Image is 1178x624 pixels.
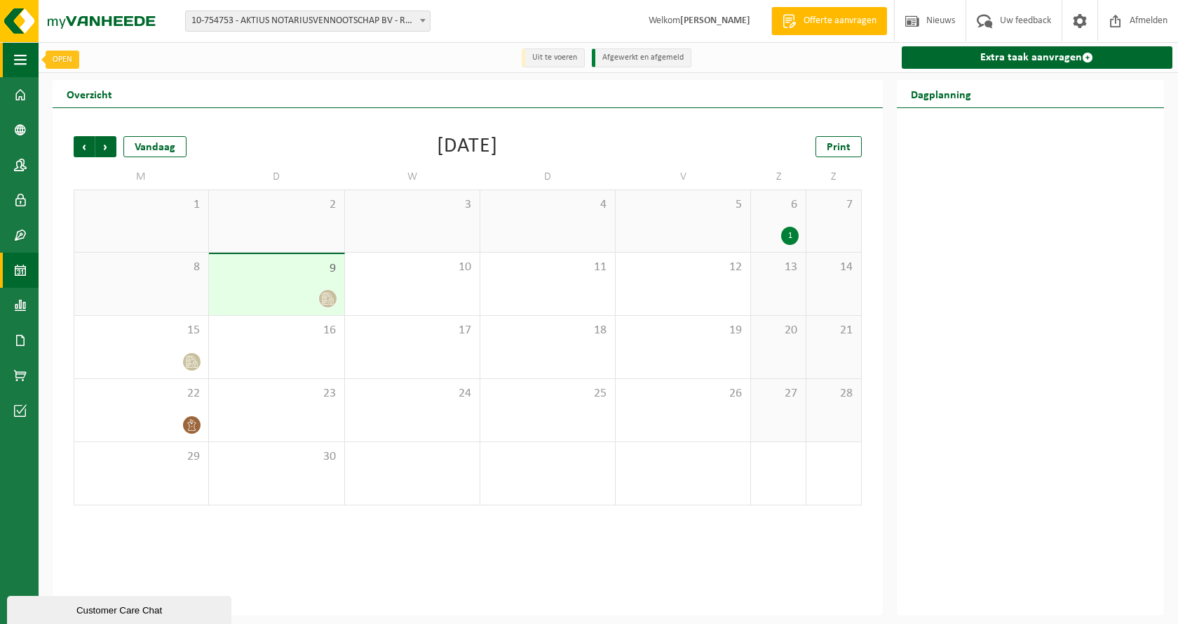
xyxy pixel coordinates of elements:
span: 17 [352,323,473,338]
span: Print [827,142,851,153]
span: 1 [81,197,201,213]
span: 21 [813,323,854,338]
span: 18 [487,323,608,338]
span: 22 [81,386,201,401]
a: Extra taak aanvragen [902,46,1172,69]
td: D [209,164,344,190]
td: M [74,164,209,190]
span: 7 [813,197,854,213]
td: W [345,164,480,190]
span: 23 [216,386,337,401]
span: 11 [487,260,608,275]
span: 9 [216,261,337,277]
h2: Dagplanning [897,80,985,107]
span: 15 [81,323,201,338]
span: 28 [813,386,854,401]
li: Uit te voeren [522,48,585,67]
span: 29 [81,449,201,465]
span: 20 [758,323,799,338]
iframe: chat widget [7,593,234,624]
span: 3 [352,197,473,213]
td: D [480,164,616,190]
div: 1 [781,227,799,245]
span: 19 [623,323,743,338]
span: 14 [813,260,854,275]
span: Volgende [95,136,116,157]
a: Print [815,136,862,157]
span: Vorige [74,136,95,157]
strong: [PERSON_NAME] [680,15,750,26]
span: 13 [758,260,799,275]
span: 26 [623,386,743,401]
span: 16 [216,323,337,338]
span: 4 [487,197,608,213]
span: 27 [758,386,799,401]
span: 2 [216,197,337,213]
h2: Overzicht [53,80,126,107]
span: 25 [487,386,608,401]
span: 6 [758,197,799,213]
span: 5 [623,197,743,213]
li: Afgewerkt en afgemeld [592,48,691,67]
div: Vandaag [123,136,187,157]
span: Offerte aanvragen [800,14,880,28]
td: Z [806,164,862,190]
td: V [616,164,751,190]
span: 24 [352,386,473,401]
span: 10-754753 - AKTIUS NOTARIUSVENNOOTSCHAP BV - ROESELARE [186,11,430,31]
td: Z [751,164,806,190]
div: [DATE] [437,136,498,157]
span: 30 [216,449,337,465]
span: 10-754753 - AKTIUS NOTARIUSVENNOOTSCHAP BV - ROESELARE [185,11,431,32]
span: 10 [352,260,473,275]
a: Offerte aanvragen [771,7,887,35]
span: 12 [623,260,743,275]
span: 8 [81,260,201,275]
